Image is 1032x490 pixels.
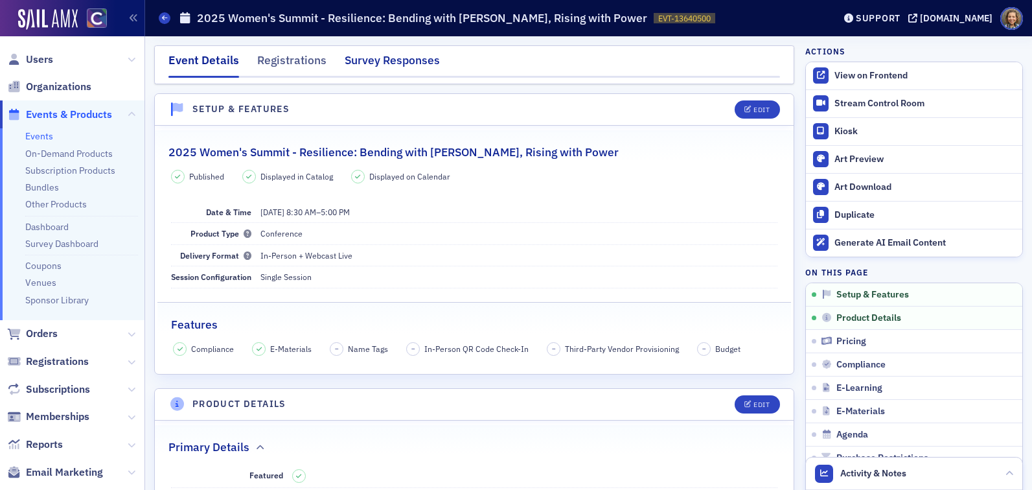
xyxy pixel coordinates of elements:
div: Edit [753,106,770,113]
a: Art Download [806,173,1022,201]
span: Product Details [836,312,901,324]
a: Venues [25,277,56,288]
div: [DOMAIN_NAME] [920,12,992,24]
span: Setup & Features [836,289,909,301]
span: Compliance [836,359,886,371]
button: Edit [735,100,779,119]
span: Date & Time [206,207,251,217]
div: Edit [753,401,770,408]
span: Conference [260,228,303,239]
span: Orders [26,327,58,341]
h4: Product Details [192,397,286,411]
a: Orders [7,327,58,341]
div: Registrations [257,52,327,76]
span: Single Session [260,272,312,282]
span: Third-Party Vendor Provisioning [565,343,679,355]
a: Subscriptions [7,382,90,397]
a: View Homepage [78,8,107,30]
a: Events [25,130,53,142]
h2: 2025 Women's Summit - Resilience: Bending with [PERSON_NAME], Rising with Power [168,144,619,161]
a: Stream Control Room [806,90,1022,117]
h4: Actions [805,45,845,57]
a: Sponsor Library [25,294,89,306]
span: Budget [715,343,740,355]
span: Featured [249,470,283,480]
span: Compliance [191,343,234,355]
div: View on Frontend [834,70,1016,82]
a: Events & Products [7,108,112,122]
a: Coupons [25,260,62,272]
a: Reports [7,437,63,452]
span: Displayed on Calendar [369,170,450,182]
span: Published [189,170,224,182]
a: Organizations [7,80,91,94]
h2: Features [171,316,218,333]
a: Subscription Products [25,165,115,176]
a: Memberships [7,410,89,424]
span: Organizations [26,80,91,94]
div: Art Preview [834,154,1016,165]
h1: 2025 Women's Summit - Resilience: Bending with [PERSON_NAME], Rising with Power [197,10,647,26]
span: – [411,344,415,353]
h4: Setup & Features [192,102,290,116]
div: Survey Responses [345,52,440,76]
span: EVT-13640500 [658,13,711,24]
h2: Primary Details [168,439,249,456]
span: Product Type [190,228,251,239]
a: Kiosk [806,117,1022,145]
h4: On this page [805,266,1023,278]
a: On-Demand Products [25,148,113,159]
span: – [702,344,706,353]
img: SailAMX [18,9,78,30]
button: [DOMAIN_NAME] [908,14,997,23]
span: Email Marketing [26,465,103,480]
time: 5:00 PM [321,207,350,217]
span: Pricing [836,336,866,347]
a: Other Products [25,198,87,210]
div: Support [856,12,900,24]
time: 8:30 AM [286,207,316,217]
span: Session Configuration [171,272,251,282]
a: Survey Dashboard [25,238,98,250]
span: E-Materials [270,343,312,355]
img: SailAMX [87,8,107,29]
span: Reports [26,437,63,452]
span: Users [26,52,53,67]
span: Delivery Format [180,250,251,261]
span: Name Tags [348,343,388,355]
button: Generate AI Email Content [806,229,1022,257]
span: Displayed in Catalog [260,170,333,182]
button: Edit [735,395,779,414]
div: Kiosk [834,126,1016,137]
span: E-Learning [836,382,882,394]
span: E-Materials [836,406,885,417]
div: Art Download [834,181,1016,193]
span: Memberships [26,410,89,424]
div: Stream Control Room [834,98,1016,110]
span: Purchase Restrictions [836,452,928,464]
span: Events & Products [26,108,112,122]
span: Activity & Notes [840,467,906,480]
span: Subscriptions [26,382,90,397]
span: In-Person QR Code Check-In [424,343,529,355]
a: Registrations [7,355,89,369]
div: Generate AI Email Content [834,237,1016,249]
a: Bundles [25,181,59,193]
a: Users [7,52,53,67]
a: Email Marketing [7,465,103,480]
span: – [260,207,350,217]
span: – [552,344,556,353]
a: Art Preview [806,145,1022,173]
span: Profile [1000,7,1023,30]
span: [DATE] [260,207,284,217]
button: Duplicate [806,201,1022,229]
div: Event Details [168,52,239,78]
span: – [335,344,339,353]
a: Dashboard [25,221,69,233]
span: Agenda [836,429,868,441]
span: In-Person + Webcast Live [260,250,352,261]
a: View on Frontend [806,62,1022,89]
span: Registrations [26,355,89,369]
div: Duplicate [834,209,1016,221]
